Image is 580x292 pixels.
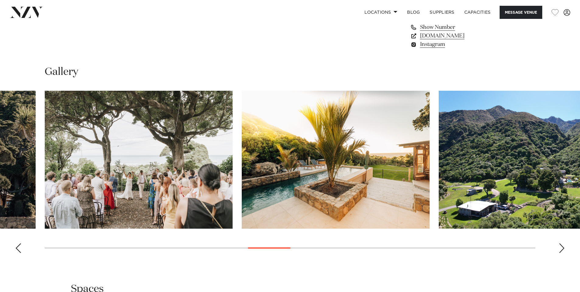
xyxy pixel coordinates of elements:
[425,6,459,19] a: SUPPLIERS
[459,6,496,19] a: Capacities
[360,6,402,19] a: Locations
[242,91,430,229] swiper-slide: 14 / 29
[402,6,425,19] a: BLOG
[500,6,542,19] button: Message Venue
[45,91,233,229] swiper-slide: 13 / 29
[45,65,78,79] h2: Gallery
[10,7,43,18] img: nzv-logo.png
[410,40,509,49] a: Instagram
[410,32,509,40] a: [DOMAIN_NAME]
[410,23,509,32] a: Show Number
